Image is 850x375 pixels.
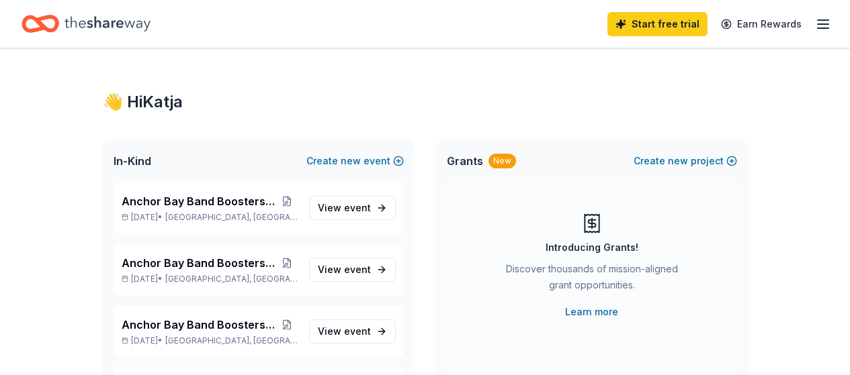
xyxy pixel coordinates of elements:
[341,153,361,169] span: new
[122,335,298,346] p: [DATE] •
[306,153,404,169] button: Createnewevent
[344,202,371,213] span: event
[309,258,396,282] a: View event
[165,212,298,223] span: [GEOGRAPHIC_DATA], [GEOGRAPHIC_DATA]
[122,274,298,284] p: [DATE] •
[546,239,638,256] div: Introducing Grants!
[165,335,298,346] span: [GEOGRAPHIC_DATA], [GEOGRAPHIC_DATA]
[122,193,276,209] span: Anchor Bay Band Boosters Auction
[668,153,688,169] span: new
[165,274,298,284] span: [GEOGRAPHIC_DATA], [GEOGRAPHIC_DATA]
[318,200,371,216] span: View
[344,264,371,275] span: event
[607,12,708,36] a: Start free trial
[344,325,371,337] span: event
[22,8,151,40] a: Home
[122,255,276,271] span: Anchor Bay Band Boosters Auction
[114,153,151,169] span: In-Kind
[501,261,683,299] div: Discover thousands of mission-aligned grant opportunities.
[309,196,396,220] a: View event
[488,154,516,168] div: New
[447,153,483,169] span: Grants
[309,319,396,343] a: View event
[122,212,298,223] p: [DATE] •
[318,262,371,278] span: View
[565,304,618,320] a: Learn more
[713,12,810,36] a: Earn Rewards
[634,153,737,169] button: Createnewproject
[318,323,371,339] span: View
[103,91,748,113] div: 👋 Hi Katja
[122,317,276,333] span: Anchor Bay Band Boosters Auction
